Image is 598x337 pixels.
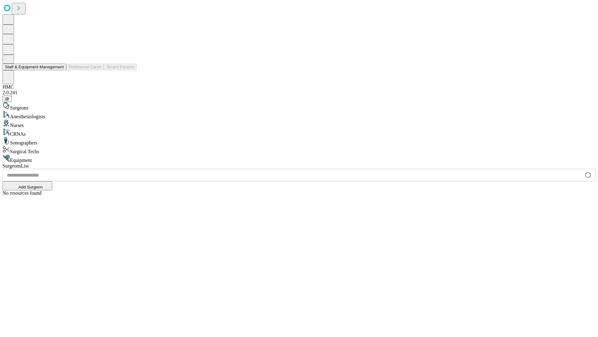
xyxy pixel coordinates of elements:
[2,137,596,146] div: Sonographers
[2,111,596,120] div: Anesthesiologists
[2,120,596,128] div: Nurses
[18,185,43,189] span: Add Surgeon
[2,84,596,90] div: HMC
[5,96,9,101] span: @
[2,154,596,163] div: Equipment
[2,190,596,196] div: No resources found
[2,95,12,102] button: @
[66,64,104,70] button: Preference Cards
[2,146,596,154] div: Surgical Techs
[2,64,66,70] button: Staff & Equipment Management
[2,181,52,190] button: Add Surgeon
[2,90,596,95] div: 2.0.241
[104,64,137,70] button: Tenant Params
[2,163,596,169] div: Surgeons List
[2,128,596,137] div: CRNAs
[2,102,596,111] div: Surgeons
